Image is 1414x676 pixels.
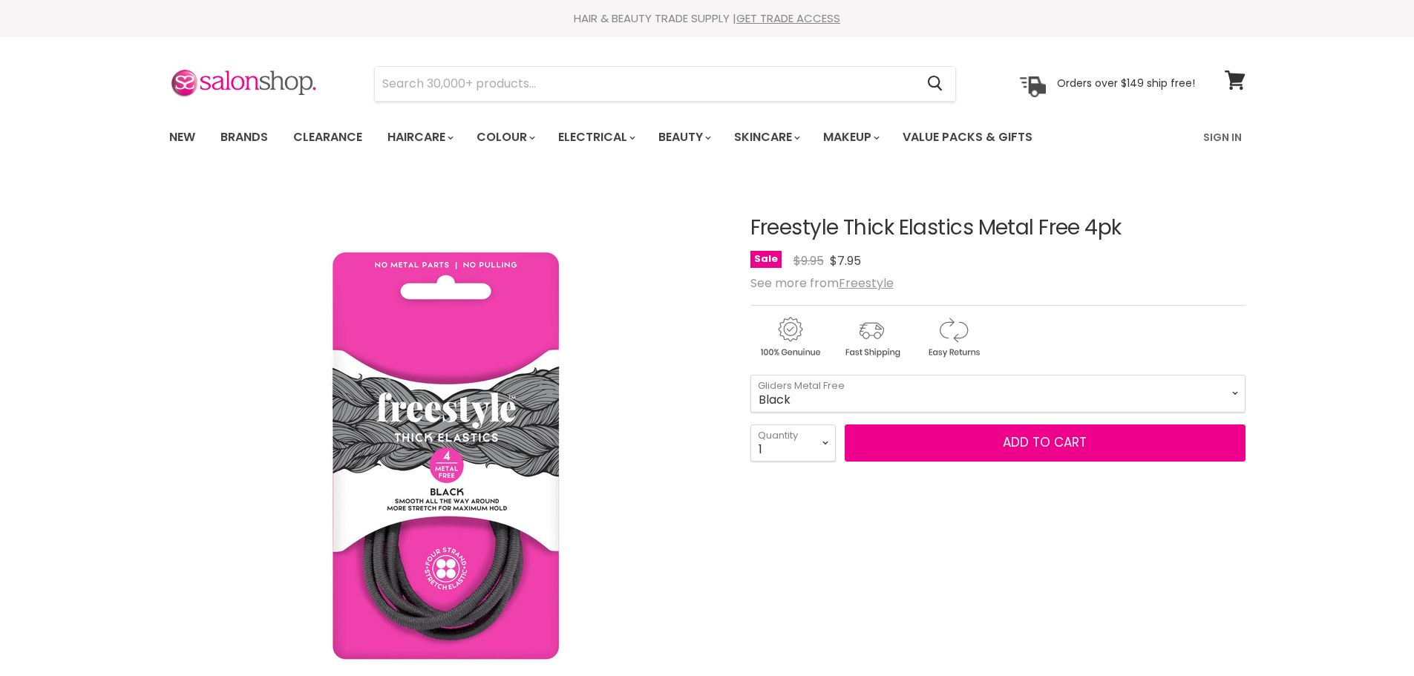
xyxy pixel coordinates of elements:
[151,116,1264,159] nav: Main
[916,67,955,101] button: Search
[750,251,782,268] span: Sale
[209,122,279,153] a: Brands
[793,252,824,269] span: $9.95
[723,122,809,153] a: Skincare
[1194,122,1251,153] a: Sign In
[812,122,888,153] a: Makeup
[151,11,1264,26] div: HAIR & BEAUTY TRADE SUPPLY |
[830,252,861,269] span: $7.95
[914,315,992,360] img: returns.gif
[158,122,206,153] a: New
[750,217,1246,240] h1: Freestyle Thick Elastics Metal Free 4pk
[375,67,916,101] input: Search
[891,122,1044,153] a: Value Packs & Gifts
[158,116,1119,159] ul: Main menu
[832,315,911,360] img: shipping.gif
[374,66,956,102] form: Product
[465,122,544,153] a: Colour
[376,122,462,153] a: Haircare
[647,122,720,153] a: Beauty
[839,275,894,292] a: Freestyle
[1003,433,1087,451] span: Add to cart
[736,10,840,26] a: GET TRADE ACCESS
[845,424,1246,462] button: Add to cart
[750,315,829,360] img: genuine.gif
[282,122,373,153] a: Clearance
[750,424,836,462] select: Quantity
[1057,76,1195,90] p: Orders over $149 ship free!
[547,122,644,153] a: Electrical
[750,275,894,292] span: See more from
